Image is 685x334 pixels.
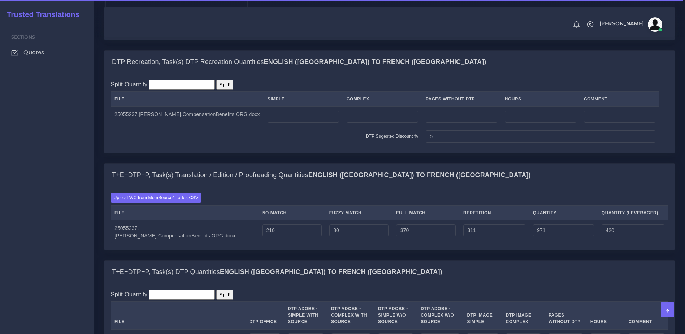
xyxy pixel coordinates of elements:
[422,92,501,107] th: Pages Without DTP
[393,206,460,220] th: Full Match
[112,268,442,276] h4: T+E+DTP+P, Task(s) DTP Quantities
[111,206,259,220] th: File
[104,261,675,284] div: T+E+DTP+P, Task(s) DTP QuantitiesEnglish ([GEOGRAPHIC_DATA]) TO French ([GEOGRAPHIC_DATA])
[104,73,675,153] div: DTP Recreation, Task(s) DTP Recreation QuantitiesEnglish ([GEOGRAPHIC_DATA]) TO French ([GEOGRAPH...
[216,290,233,300] input: Split!
[598,206,668,220] th: Quantity (Leveraged)
[2,9,79,21] a: Trusted Translations
[417,301,463,329] th: DTP Adobe - Complex W/O Source
[327,301,374,329] th: DTP Adobe - Complex With Source
[264,92,343,107] th: Simple
[111,301,246,329] th: File
[374,301,417,329] th: DTP Adobe - Simple W/O Source
[220,268,442,275] b: English ([GEOGRAPHIC_DATA]) TO French ([GEOGRAPHIC_DATA])
[545,301,586,329] th: Pages Without DTP
[529,206,598,220] th: Quantity
[5,45,88,60] a: Quotes
[586,301,625,329] th: Hours
[325,206,393,220] th: Fuzzy Match
[112,58,486,66] h4: DTP Recreation, Task(s) DTP Recreation Quantities
[366,133,418,140] label: DTP Sugested Discount %
[502,301,545,329] th: DTP Image Complex
[460,206,529,220] th: Repetition
[11,34,35,40] span: Sections
[23,48,44,56] span: Quotes
[284,301,328,329] th: DTP Adobe - Simple With Source
[246,301,284,329] th: DTP Office
[580,92,659,107] th: Comment
[111,290,148,299] label: Split Quantity
[264,58,486,65] b: English ([GEOGRAPHIC_DATA]) TO French ([GEOGRAPHIC_DATA])
[596,17,665,32] a: [PERSON_NAME]avatar
[258,206,325,220] th: No Match
[104,187,675,249] div: T+E+DTP+P, Task(s) Translation / Edition / Proofreading QuantitiesEnglish ([GEOGRAPHIC_DATA]) TO ...
[343,92,422,107] th: Complex
[216,80,233,90] input: Split!
[112,171,531,179] h4: T+E+DTP+P, Task(s) Translation / Edition / Proofreading Quantities
[111,220,259,243] td: 25055237.[PERSON_NAME].CompensationBenefits.ORG.docx
[104,164,675,187] div: T+E+DTP+P, Task(s) Translation / Edition / Proofreading QuantitiesEnglish ([GEOGRAPHIC_DATA]) TO ...
[648,17,662,32] img: avatar
[111,193,201,203] label: Upload WC from MemSource/Trados CSV
[111,106,264,127] td: 25055237.[PERSON_NAME].CompensationBenefits.ORG.docx
[2,10,79,19] h2: Trusted Translations
[308,171,531,179] b: English ([GEOGRAPHIC_DATA]) TO French ([GEOGRAPHIC_DATA])
[599,21,644,26] span: [PERSON_NAME]
[111,92,264,107] th: File
[463,301,502,329] th: DTP Image Simple
[111,80,148,89] label: Split Quantity
[501,92,580,107] th: Hours
[625,301,668,329] th: Comment
[104,51,675,74] div: DTP Recreation, Task(s) DTP Recreation QuantitiesEnglish ([GEOGRAPHIC_DATA]) TO French ([GEOGRAPH...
